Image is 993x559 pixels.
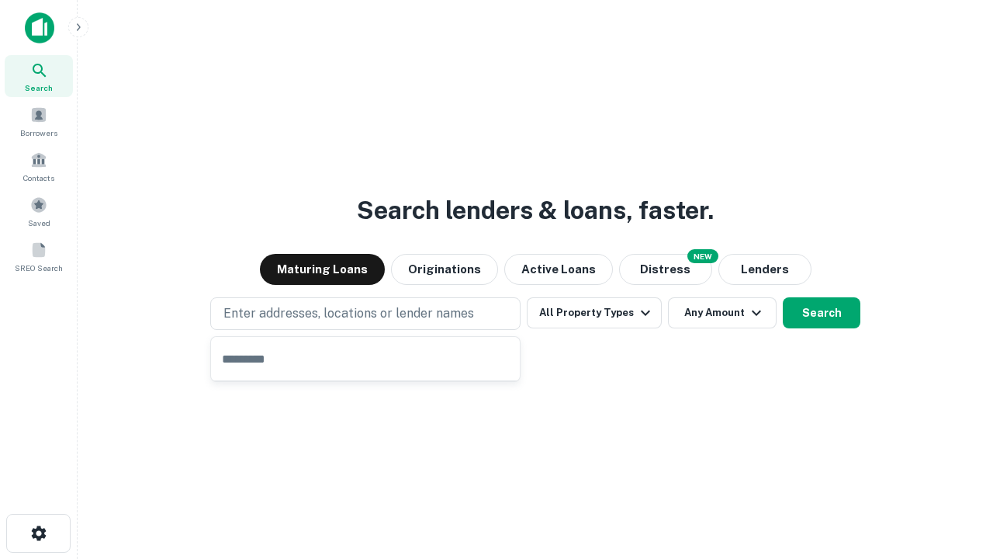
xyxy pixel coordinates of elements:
img: capitalize-icon.png [25,12,54,43]
span: Borrowers [20,127,57,139]
button: Originations [391,254,498,285]
span: SREO Search [15,262,63,274]
a: Search [5,55,73,97]
button: Enter addresses, locations or lender names [210,297,521,330]
button: Search distressed loans with lien and other non-mortgage details. [619,254,712,285]
p: Enter addresses, locations or lender names [223,304,474,323]
button: All Property Types [527,297,662,328]
a: Saved [5,190,73,232]
button: Lenders [718,254,811,285]
span: Saved [28,217,50,229]
h3: Search lenders & loans, faster. [357,192,714,229]
a: SREO Search [5,235,73,277]
button: Search [783,297,860,328]
span: Search [25,82,53,94]
button: Maturing Loans [260,254,385,285]
a: Borrowers [5,100,73,142]
iframe: Chat Widget [915,435,993,509]
span: Contacts [23,172,54,184]
button: Any Amount [668,297,777,328]
button: Active Loans [504,254,613,285]
div: NEW [687,249,718,263]
a: Contacts [5,145,73,187]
